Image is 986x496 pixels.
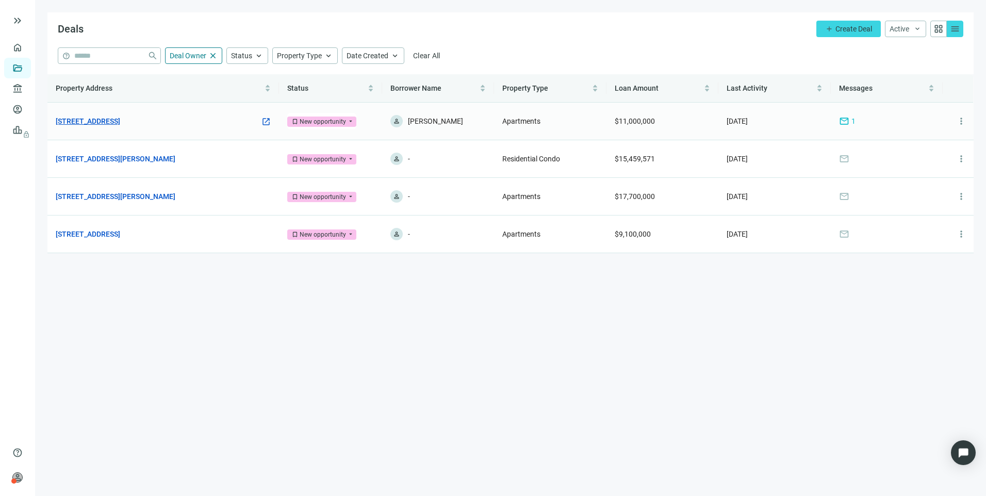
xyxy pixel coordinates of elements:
button: more_vert [951,224,972,244]
span: more_vert [956,154,966,164]
a: [STREET_ADDRESS] [56,228,120,240]
button: more_vert [951,186,972,207]
span: keyboard_arrow_down [913,25,922,33]
span: person [393,230,400,238]
span: bookmark [291,231,299,238]
span: $11,000,000 [615,117,655,125]
button: more_vert [951,111,972,131]
span: Active [890,25,909,33]
button: more_vert [951,148,972,169]
button: addCreate Deal [816,21,881,37]
span: Apartments [502,192,540,201]
span: Last Activity [727,84,767,92]
span: Date Created [347,52,388,60]
span: Property Address [56,84,112,92]
span: $17,700,000 [615,192,655,201]
span: [DATE] [727,192,748,201]
span: help [62,52,70,60]
span: keyboard_arrow_up [254,51,264,60]
div: New opportunity [300,154,346,164]
span: [DATE] [727,155,748,163]
a: [STREET_ADDRESS] [56,115,120,127]
span: Clear All [413,52,440,60]
span: add [825,25,833,33]
span: - [408,190,410,203]
a: [STREET_ADDRESS][PERSON_NAME] [56,191,175,202]
span: $15,459,571 [615,155,655,163]
span: more_vert [956,191,966,202]
span: keyboard_arrow_up [324,51,333,60]
span: - [408,153,410,165]
span: [PERSON_NAME] [408,115,463,127]
span: bookmark [291,118,299,125]
span: [DATE] [727,117,748,125]
a: open_in_new [261,117,271,128]
span: mail [839,191,849,202]
div: New opportunity [300,229,346,240]
span: [DATE] [727,230,748,238]
span: Deal Owner [170,52,206,60]
span: 1 [851,115,856,127]
span: Status [287,84,308,92]
span: $9,100,000 [615,230,651,238]
span: mail [839,154,849,164]
span: mail [839,229,849,239]
span: grid_view [933,24,944,34]
span: Apartments [502,117,540,125]
span: person [393,155,400,162]
span: Property Type [277,52,322,60]
span: Borrower Name [390,84,441,92]
span: - [408,228,410,240]
button: keyboard_double_arrow_right [11,14,24,27]
span: more_vert [956,229,966,239]
div: Open Intercom Messenger [951,440,976,465]
div: New opportunity [300,192,346,202]
span: Apartments [502,230,540,238]
span: keyboard_arrow_up [390,51,400,60]
span: Residential Condo [502,155,560,163]
button: Clear All [408,47,445,64]
span: person [393,118,400,125]
span: person [393,193,400,200]
span: Property Type [502,84,548,92]
span: bookmark [291,193,299,201]
button: Activekeyboard_arrow_down [885,21,926,37]
span: menu [950,24,960,34]
span: close [208,51,218,60]
div: New opportunity [300,117,346,127]
span: open_in_new [261,117,271,126]
span: Create Deal [835,25,872,33]
span: bookmark [291,156,299,163]
span: Messages [839,84,873,92]
span: more_vert [956,116,966,126]
a: [STREET_ADDRESS][PERSON_NAME] [56,153,175,164]
span: help [12,448,23,458]
span: mail [839,116,849,126]
span: Status [231,52,252,60]
span: Loan Amount [615,84,659,92]
span: person [12,472,23,483]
